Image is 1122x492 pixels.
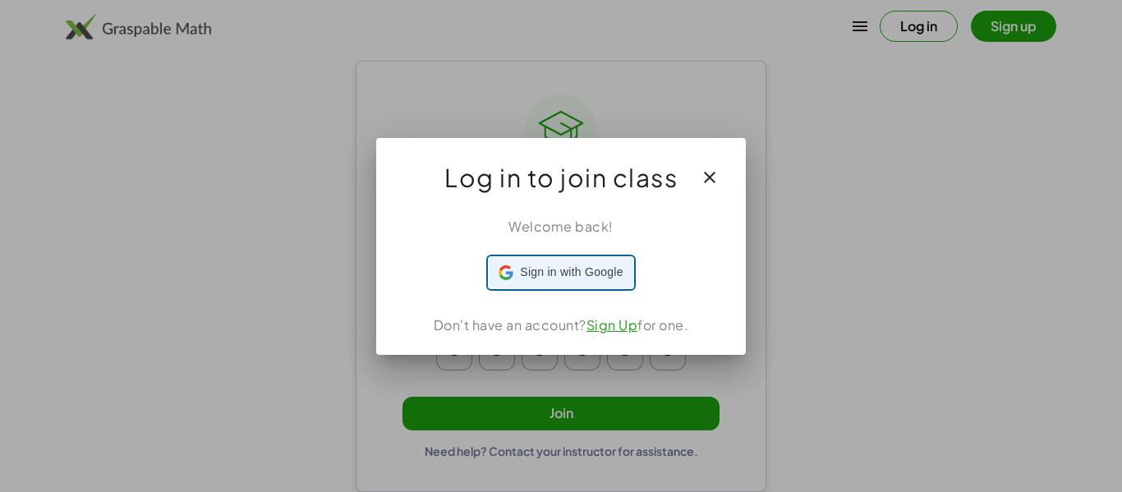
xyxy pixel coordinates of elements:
div: Welcome back! [396,217,726,237]
div: Don't have an account? for one. [396,315,726,335]
div: Sign in with Google [488,256,633,289]
span: Sign in with Google [520,264,623,281]
a: Sign Up [586,316,638,333]
span: Log in to join class [444,158,678,197]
